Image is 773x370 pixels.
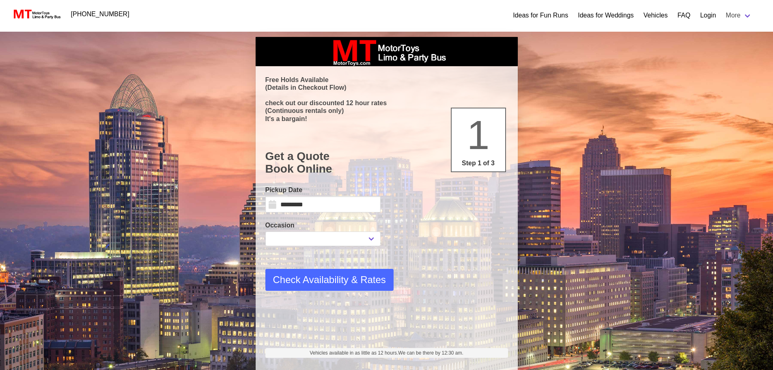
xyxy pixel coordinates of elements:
a: FAQ [677,11,690,20]
a: Login [700,11,716,20]
a: [PHONE_NUMBER] [66,6,134,22]
p: (Details in Checkout Flow) [265,84,508,91]
p: (Continuous rentals only) [265,107,508,115]
p: check out our discounted 12 hour rates [265,99,508,107]
p: Step 1 of 3 [455,158,502,168]
p: It's a bargain! [265,115,508,123]
a: Ideas for Fun Runs [513,11,568,20]
p: Free Holds Available [265,76,508,84]
span: 1 [467,112,490,158]
label: Pickup Date [265,185,381,195]
a: Ideas for Weddings [578,11,634,20]
a: More [721,7,757,24]
label: Occasion [265,221,381,230]
span: We can be there by 12:30 am. [398,350,463,356]
img: box_logo_brand.jpeg [326,37,448,66]
span: Vehicles available in as little as 12 hours. [310,349,463,357]
button: Check Availability & Rates [265,269,394,291]
img: MotorToys Logo [11,9,61,20]
h1: Get a Quote Book Online [265,150,508,175]
a: Vehicles [644,11,668,20]
span: Check Availability & Rates [273,273,386,287]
